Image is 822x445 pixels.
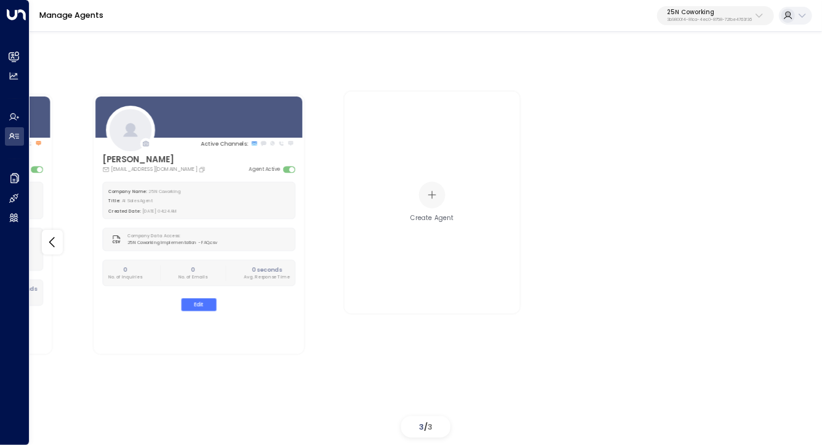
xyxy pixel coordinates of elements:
[108,208,140,213] label: Created Date:
[178,274,207,280] p: No. of Emails
[39,10,103,20] a: Manage Agents
[198,166,207,173] button: Copy
[148,188,180,194] span: 25N Coworking
[127,233,213,239] label: Company Data Access:
[401,416,450,438] div: /
[244,274,289,280] p: Avg. Response Time
[667,17,752,22] p: 3b9800f4-81ca-4ec0-8758-72fbe4763f36
[108,198,120,203] label: Title:
[667,9,752,16] p: 25N Coworking
[102,166,207,173] div: [EMAIL_ADDRESS][DOMAIN_NAME]
[419,422,424,432] span: 3
[411,214,454,223] div: Create Agent
[108,274,142,280] p: No. of Inquiries
[102,153,207,166] h3: [PERSON_NAME]
[178,266,207,274] h2: 0
[657,6,774,26] button: 25N Coworking3b9800f4-81ca-4ec0-8758-72fbe4763f36
[127,240,217,246] span: 25N Coworking Implementation - FAQ.csv
[108,188,146,194] label: Company Name:
[108,266,142,274] h2: 0
[249,166,280,173] label: Agent Active
[181,298,216,311] button: Edit
[142,208,177,213] span: [DATE] 04:24 AM
[244,266,289,274] h2: 0 seconds
[122,198,153,203] span: AI Sales Agent
[428,422,433,432] span: 3
[201,139,248,148] p: Active Channels:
